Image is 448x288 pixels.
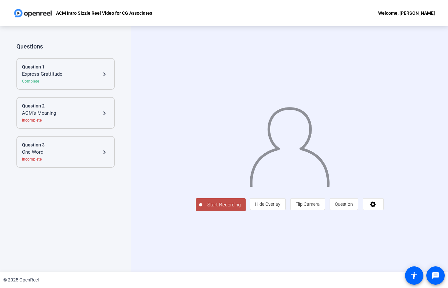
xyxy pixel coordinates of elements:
[13,7,53,20] img: OpenReel logo
[56,9,152,17] p: ACM Intro Sizzle Reel Video for CG Associates
[22,148,100,156] div: One Word
[378,9,435,17] div: Welcome, [PERSON_NAME]
[16,43,115,50] div: Questions
[22,64,109,70] div: Question 1
[100,109,108,117] mat-icon: navigate_next
[432,272,439,279] mat-icon: message
[22,142,109,148] div: Question 3
[22,103,109,109] div: Question 2
[255,202,280,207] span: Hide Overlay
[22,78,109,84] div: Complete
[410,272,418,279] mat-icon: accessibility
[3,277,39,283] div: © 2025 OpenReel
[22,70,100,78] div: Express Grattitude
[250,198,286,210] button: Hide Overlay
[196,198,246,211] button: Start Recording
[295,202,320,207] span: Flip Camera
[22,117,109,123] div: Incomplete
[330,198,358,210] button: Question
[290,198,325,210] button: Flip Camera
[100,70,108,78] mat-icon: navigate_next
[335,202,353,207] span: Question
[249,102,330,187] img: overlay
[22,109,100,117] div: ACM's Meaning
[100,148,108,156] mat-icon: navigate_next
[22,156,109,162] div: Incomplete
[202,201,246,209] span: Start Recording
